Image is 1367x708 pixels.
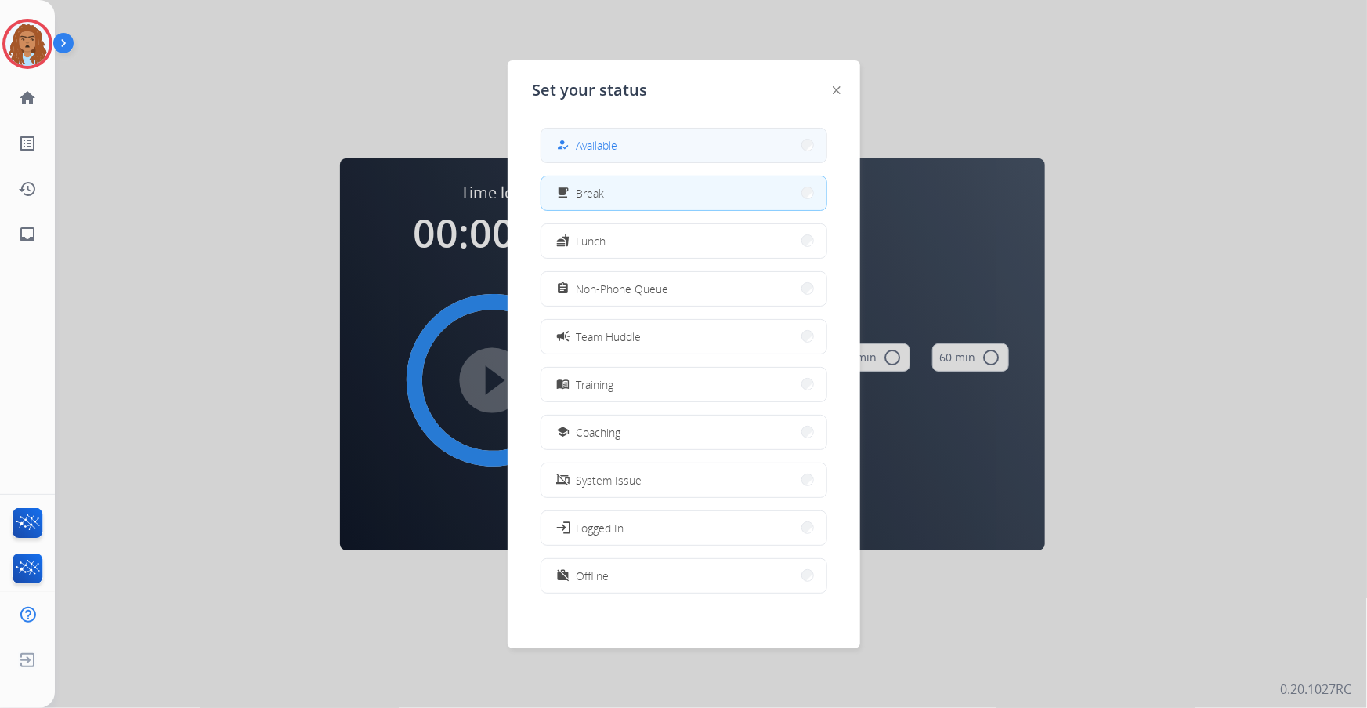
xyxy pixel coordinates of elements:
[556,139,570,152] mat-icon: how_to_reg
[556,282,570,296] mat-icon: assignment
[577,472,642,488] span: System Issue
[556,378,570,391] mat-icon: menu_book
[556,187,570,200] mat-icon: free_breakfast
[577,137,618,154] span: Available
[541,416,826,449] button: Coaching
[577,520,624,536] span: Logged In
[555,329,570,344] mat-icon: campaign
[5,22,49,66] img: avatar
[577,185,605,202] span: Break
[577,376,614,393] span: Training
[577,329,642,345] span: Team Huddle
[556,474,570,487] mat-icon: phonelink_off
[556,426,570,439] mat-icon: school
[18,134,37,153] mat-icon: list_alt
[18,180,37,198] mat-icon: history
[541,176,826,210] button: Break
[1280,680,1351,699] p: 0.20.1027RC
[555,520,570,536] mat-icon: login
[577,233,606,249] span: Lunch
[577,281,669,297] span: Non-Phone Queue
[18,89,37,107] mat-icon: home
[833,86,841,94] img: close-button
[556,234,570,248] mat-icon: fastfood
[541,511,826,545] button: Logged In
[541,129,826,162] button: Available
[541,224,826,258] button: Lunch
[541,320,826,354] button: Team Huddle
[18,225,37,244] mat-icon: inbox
[541,463,826,497] button: System Issue
[577,424,621,441] span: Coaching
[577,568,609,584] span: Offline
[541,272,826,306] button: Non-Phone Queue
[556,569,570,583] mat-icon: work_off
[541,559,826,593] button: Offline
[541,368,826,401] button: Training
[533,79,648,101] span: Set your status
